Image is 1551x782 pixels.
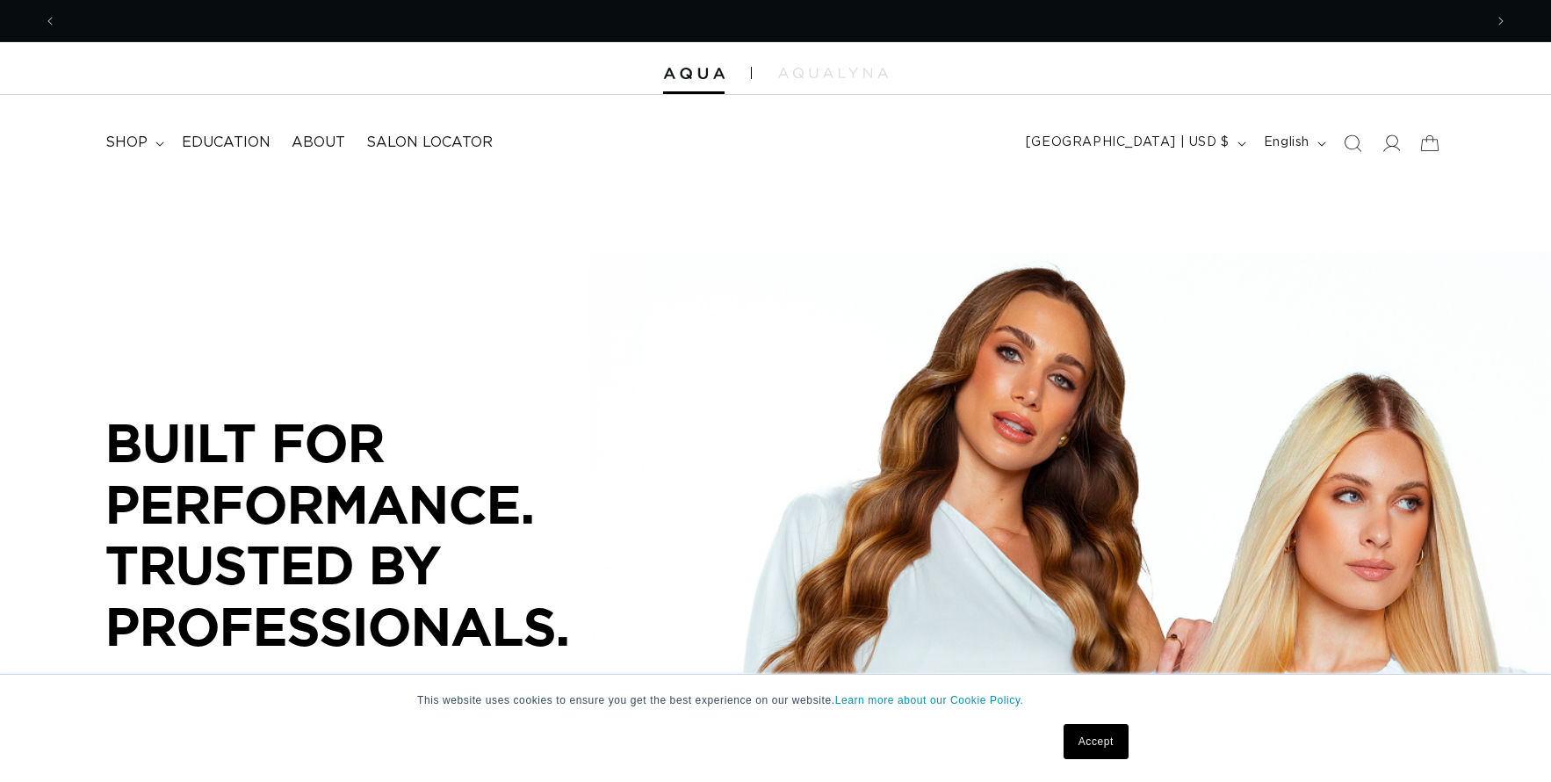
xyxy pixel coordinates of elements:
[778,68,888,78] img: aqualyna.com
[31,4,69,38] button: Previous announcement
[1026,134,1230,152] span: [GEOGRAPHIC_DATA] | USD $
[105,671,632,735] p: Premium hair extensions designed for seamless blends, consistent results, and performance you can...
[182,134,271,152] span: Education
[663,68,725,80] img: Aqua Hair Extensions
[1064,724,1129,759] a: Accept
[835,694,1024,706] a: Learn more about our Cookie Policy.
[1253,127,1333,160] button: English
[292,134,345,152] span: About
[105,134,148,152] span: shop
[171,123,281,163] a: Education
[1015,127,1253,160] button: [GEOGRAPHIC_DATA] | USD $
[105,412,632,656] p: BUILT FOR PERFORMANCE. TRUSTED BY PROFESSIONALS.
[1482,4,1520,38] button: Next announcement
[356,123,503,163] a: Salon Locator
[281,123,356,163] a: About
[417,692,1134,708] p: This website uses cookies to ensure you get the best experience on our website.
[95,123,171,163] summary: shop
[366,134,493,152] span: Salon Locator
[1333,124,1372,163] summary: Search
[1264,134,1309,152] span: English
